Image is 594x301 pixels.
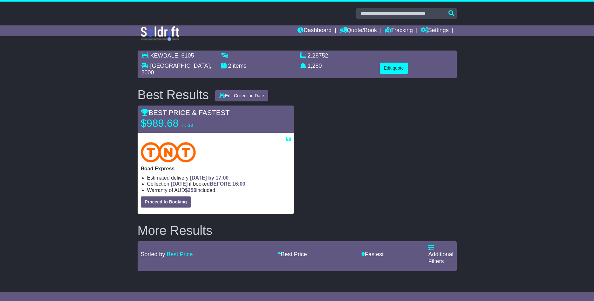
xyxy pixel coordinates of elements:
span: inc GST [181,123,195,128]
span: KEWDALE [150,52,178,59]
div: Best Results [134,88,212,102]
button: Edit Collection Date [215,90,268,101]
a: Fastest [361,251,384,257]
a: Best Price [167,251,193,257]
span: BEFORE [210,181,231,187]
span: 1,280 [308,63,322,69]
span: [DATE] [171,181,188,187]
span: 2 [228,63,231,69]
p: Road Express [141,166,291,172]
a: Quote/Book [339,25,377,36]
span: BEST PRICE & FASTEST [141,109,230,117]
span: $ [185,188,196,193]
span: , 6105 [178,52,194,59]
button: Edit quote [380,63,408,74]
h2: More Results [138,223,457,237]
li: Collection [147,181,291,187]
span: if booked [171,181,245,187]
span: [GEOGRAPHIC_DATA] [150,63,210,69]
span: [DATE] by 17:00 [190,175,229,181]
a: Dashboard [297,25,331,36]
span: 250 [188,188,196,193]
span: 16:00 [232,181,245,187]
li: Estimated delivery [147,175,291,181]
li: Warranty of AUD included. [147,187,291,193]
span: 2.28752 [308,52,328,59]
span: items [233,63,247,69]
p: $989.68 [141,117,220,130]
a: Best Price [277,251,307,257]
button: Proceed to Booking [141,196,191,208]
span: Sorted by [141,251,165,257]
span: , 2000 [141,63,211,76]
a: Settings [421,25,449,36]
a: Additional Filters [428,244,453,264]
a: Tracking [385,25,413,36]
img: TNT Domestic: Road Express [141,142,196,162]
